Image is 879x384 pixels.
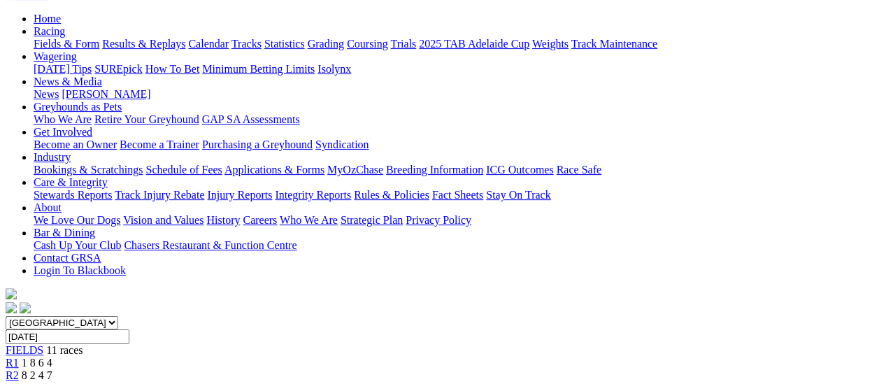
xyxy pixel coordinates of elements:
a: We Love Our Dogs [34,214,120,226]
a: Coursing [347,38,388,50]
a: [DATE] Tips [34,63,92,75]
a: FIELDS [6,344,43,356]
a: Trials [390,38,416,50]
a: Greyhounds as Pets [34,101,122,113]
a: Integrity Reports [275,189,351,201]
a: Strategic Plan [341,214,403,226]
a: Weights [532,38,569,50]
span: 8 2 4 7 [22,369,52,381]
a: MyOzChase [327,164,383,176]
a: R2 [6,369,19,381]
a: Results & Replays [102,38,185,50]
a: Wagering [34,50,77,62]
a: Get Involved [34,126,92,138]
a: Chasers Restaurant & Function Centre [124,239,296,251]
a: Track Injury Rebate [115,189,204,201]
a: How To Bet [145,63,200,75]
a: Become an Owner [34,138,117,150]
a: Syndication [315,138,369,150]
a: Injury Reports [207,189,272,201]
a: GAP SA Assessments [202,113,300,125]
a: 2025 TAB Adelaide Cup [419,38,529,50]
a: Who We Are [280,214,338,226]
a: ICG Outcomes [486,164,553,176]
span: 11 races [46,344,83,356]
input: Select date [6,329,129,344]
a: Race Safe [556,164,601,176]
a: SUREpick [94,63,142,75]
div: Racing [34,38,873,50]
a: Privacy Policy [406,214,471,226]
div: Bar & Dining [34,239,873,252]
a: Become a Trainer [120,138,199,150]
a: Home [34,13,61,24]
a: Rules & Policies [354,189,429,201]
div: News & Media [34,88,873,101]
a: Schedule of Fees [145,164,222,176]
a: Careers [243,214,277,226]
img: twitter.svg [20,302,31,313]
a: Statistics [264,38,305,50]
div: Get Involved [34,138,873,151]
a: Purchasing a Greyhound [202,138,313,150]
a: Login To Blackbook [34,264,126,276]
div: Greyhounds as Pets [34,113,873,126]
a: Applications & Forms [224,164,324,176]
a: Racing [34,25,65,37]
a: Vision and Values [123,214,203,226]
a: Breeding Information [386,164,483,176]
a: Stewards Reports [34,189,112,201]
a: Tracks [231,38,262,50]
a: R1 [6,357,19,369]
a: Bar & Dining [34,227,95,239]
a: Calendar [188,38,229,50]
a: Minimum Betting Limits [202,63,315,75]
a: Stay On Track [486,189,550,201]
a: Industry [34,151,71,163]
a: Retire Your Greyhound [94,113,199,125]
span: 1 8 6 4 [22,357,52,369]
a: Contact GRSA [34,252,101,264]
a: Fields & Form [34,38,99,50]
img: facebook.svg [6,302,17,313]
a: Track Maintenance [571,38,657,50]
a: Isolynx [317,63,351,75]
a: News & Media [34,76,102,87]
div: Industry [34,164,873,176]
div: Wagering [34,63,873,76]
div: Care & Integrity [34,189,873,201]
a: Cash Up Your Club [34,239,121,251]
a: News [34,88,59,100]
a: Bookings & Scratchings [34,164,143,176]
a: Care & Integrity [34,176,108,188]
a: Fact Sheets [432,189,483,201]
a: History [206,214,240,226]
a: Who We Are [34,113,92,125]
a: [PERSON_NAME] [62,88,150,100]
a: Grading [308,38,344,50]
div: About [34,214,873,227]
img: logo-grsa-white.png [6,288,17,299]
a: About [34,201,62,213]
